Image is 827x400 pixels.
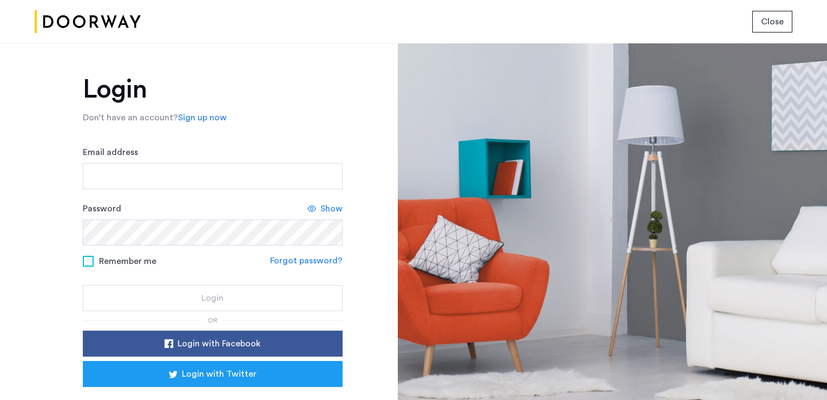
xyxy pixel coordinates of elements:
span: Remember me [99,255,156,268]
span: Login with Facebook [178,337,260,350]
img: logo [35,2,141,42]
a: Forgot password? [270,254,343,267]
span: Close [761,15,784,28]
label: Password [83,202,121,215]
button: button [83,361,343,387]
span: Login [201,292,224,305]
label: Email address [83,146,138,159]
span: Don’t have an account? [83,113,178,122]
h1: Login [83,76,343,102]
button: button [752,11,792,33]
span: or [208,317,218,324]
span: Login with Twitter [182,367,257,380]
button: button [83,285,343,311]
span: Show [320,202,343,215]
a: Sign up now [178,111,227,124]
button: button [83,331,343,357]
